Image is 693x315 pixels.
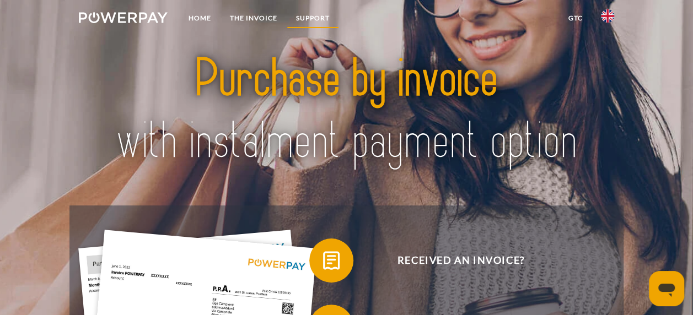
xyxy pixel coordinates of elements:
[309,238,596,283] button: Received an invoice?
[558,8,592,28] a: GTC
[318,247,345,274] img: qb_bill.svg
[326,238,596,283] span: Received an invoice?
[287,8,339,28] a: Support
[649,271,684,306] iframe: Schaltfläche zum Öffnen des Messaging-Fensters
[105,31,588,189] img: title-powerpay_en.svg
[221,8,287,28] a: THE INVOICE
[601,9,614,23] img: en
[79,12,168,23] img: logo-powerpay-white.svg
[179,8,221,28] a: Home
